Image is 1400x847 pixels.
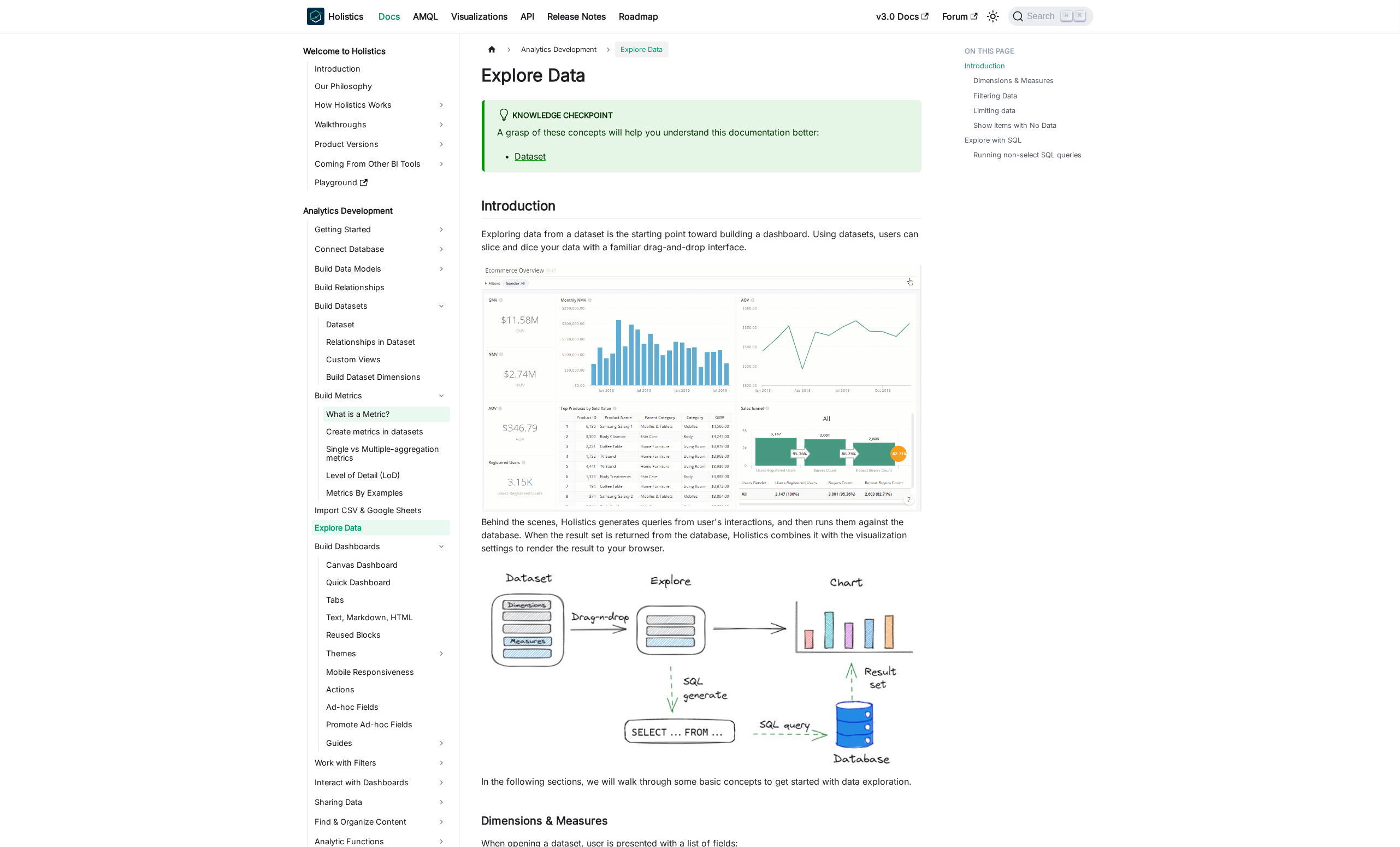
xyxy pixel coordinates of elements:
a: Running non-select SQL queries [974,150,1082,160]
a: Walkthroughs [312,116,450,133]
a: v3.0 Docs [870,8,936,25]
a: Explore with SQL [965,135,1022,145]
a: Limiting data [974,105,1016,116]
a: Explore Data [312,520,450,536]
a: Custom Views [323,352,450,367]
div: Knowledge Checkpoint [498,109,908,123]
a: Create metrics in datasets [323,424,450,439]
a: How Holistics Works [312,96,450,114]
p: In the following sections, we will walk through some basic concepts to get started with data expl... [482,775,921,788]
a: Analytics Development [300,203,450,219]
a: Filtering Data [974,91,1018,101]
p: Behind the scenes, Holistics generates queries from user's interactions, and then runs them again... [482,515,921,555]
a: Guides [323,734,450,752]
a: What is a Metric? [323,407,450,422]
a: Our Philosophy [312,79,450,94]
a: Introduction [965,61,1006,71]
a: Interact with Dashboards [312,774,450,791]
a: Ad-hoc Fields [323,699,450,715]
a: Welcome to Holistics [300,44,450,59]
a: Single vs Multiple-aggregation metrics [323,442,450,466]
a: Build Datasets [312,297,450,315]
a: Relationships in Dataset [323,334,450,350]
nav: Docs sidebar [296,33,460,847]
a: Find & Organize Content [312,813,450,831]
a: Quick Dashboard [323,575,450,590]
a: Build Metrics [312,387,450,404]
span: Analytics Development [516,42,602,57]
a: Visualizations [445,8,515,25]
a: Docs [373,8,407,25]
h2: Introduction [482,198,921,219]
a: Tabs [323,592,450,608]
a: Dataset [515,151,546,162]
a: Forum [936,8,984,25]
a: Build Dataset Dimensions [323,369,450,385]
a: Playground [312,175,450,190]
button: Switch between dark and light mode (currently light mode) [984,8,1002,25]
a: Build Dashboards [312,538,450,555]
a: Sharing Data [312,793,450,811]
button: Search (Command+K) [1008,7,1093,26]
a: Level of Detail (LoD) [323,468,450,483]
img: Holistics [307,8,324,25]
a: Import CSV & Google Sheets [312,503,450,518]
a: Canvas Dashboard [323,557,450,573]
a: Text, Markdown, HTML [323,610,450,625]
p: Exploring data from a dataset is the starting point toward building a dashboard. Using datasets, ... [482,227,921,254]
a: Coming From Other BI Tools [312,155,450,173]
a: Dimensions & Measures [974,75,1054,86]
a: Introduction [312,61,450,77]
b: Holistics [329,10,364,23]
h3: Dimensions & Measures [482,814,921,828]
a: Home page [482,42,503,57]
a: API [515,8,541,25]
a: Mobile Responsiveness [323,664,450,680]
a: Reused Blocks [323,627,450,643]
span: Search [1024,11,1061,21]
h1: Explore Data [482,64,921,86]
a: Dataset [323,317,450,332]
span: Explore Data [615,42,668,57]
p: A grasp of these concepts will help you understand this documentation better: [498,126,908,139]
a: Metrics By Examples [323,485,450,501]
kbd: ⌘ [1061,11,1072,21]
nav: Breadcrumbs [482,42,921,57]
a: Getting Started [312,221,450,238]
a: Themes [323,645,450,662]
a: Actions [323,682,450,697]
a: Build Data Models [312,260,450,278]
a: Roadmap [613,8,665,25]
a: Build Relationships [312,280,450,295]
a: Promote Ad-hoc Fields [323,717,450,732]
a: AMQL [407,8,445,25]
a: HolisticsHolistics [307,8,364,25]
a: Product Versions [312,136,450,153]
a: Release Notes [541,8,613,25]
a: Connect Database [312,240,450,258]
kbd: K [1074,11,1085,21]
a: Show Items with No Data [974,120,1057,131]
a: Work with Filters [312,754,450,772]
